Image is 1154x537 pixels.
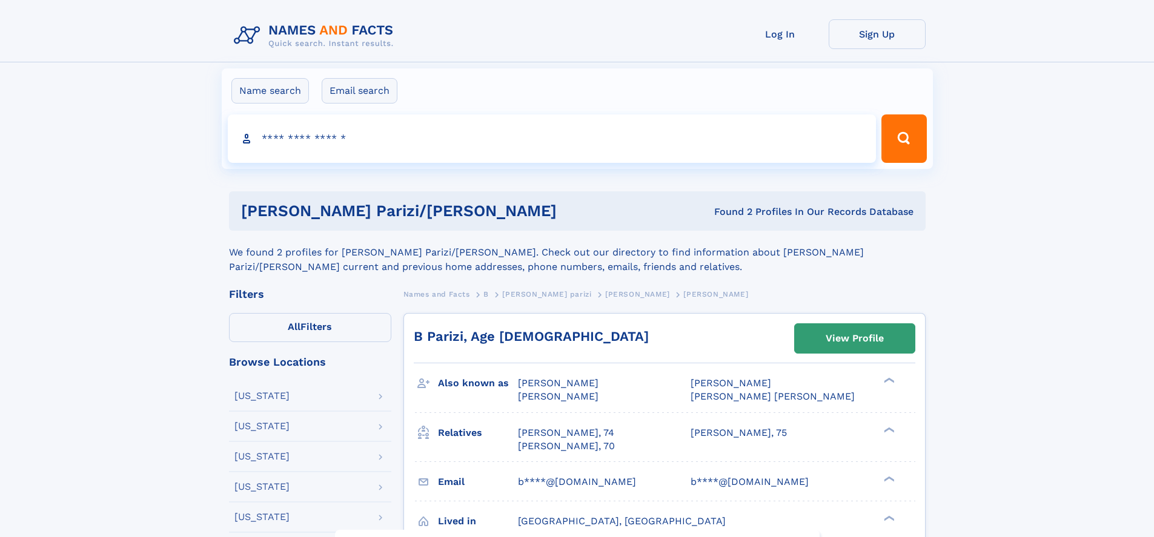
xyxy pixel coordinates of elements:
[881,514,895,522] div: ❯
[483,286,489,301] a: B
[826,325,884,352] div: View Profile
[518,377,599,389] span: [PERSON_NAME]
[881,426,895,433] div: ❯
[234,421,290,431] div: [US_STATE]
[231,78,309,104] label: Name search
[228,114,877,163] input: search input
[438,511,518,532] h3: Lived in
[829,19,926,49] a: Sign Up
[403,286,470,301] a: Names and Facts
[322,78,397,104] label: Email search
[229,357,391,367] div: Browse Locations
[881,114,926,163] button: Search Button
[881,377,895,384] div: ❯
[229,19,403,52] img: Logo Names and Facts
[691,377,771,389] span: [PERSON_NAME]
[502,290,591,298] span: [PERSON_NAME] parizi
[605,290,670,298] span: [PERSON_NAME]
[691,426,787,440] a: [PERSON_NAME], 75
[438,373,518,394] h3: Also known as
[229,313,391,342] label: Filters
[241,203,635,219] h1: [PERSON_NAME] Parizi/[PERSON_NAME]
[438,472,518,492] h3: Email
[483,290,489,298] span: B
[635,205,914,219] div: Found 2 Profiles In Our Records Database
[518,426,614,440] a: [PERSON_NAME], 74
[234,452,290,461] div: [US_STATE]
[518,390,599,402] span: [PERSON_NAME]
[732,19,829,49] a: Log In
[438,423,518,443] h3: Relatives
[229,289,391,300] div: Filters
[795,324,915,353] a: View Profile
[288,321,300,332] span: All
[605,286,670,301] a: [PERSON_NAME]
[691,390,855,402] span: [PERSON_NAME] [PERSON_NAME]
[234,482,290,492] div: [US_STATE]
[683,290,748,298] span: [PERSON_NAME]
[234,391,290,401] div: [US_STATE]
[229,231,926,274] div: We found 2 profiles for [PERSON_NAME] Parizi/[PERSON_NAME]. Check out our directory to find infor...
[518,515,726,527] span: [GEOGRAPHIC_DATA], [GEOGRAPHIC_DATA]
[518,440,615,453] a: [PERSON_NAME], 70
[502,286,591,301] a: [PERSON_NAME] parizi
[234,512,290,522] div: [US_STATE]
[414,329,649,344] a: B Parizi, Age [DEMOGRAPHIC_DATA]
[881,475,895,483] div: ❯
